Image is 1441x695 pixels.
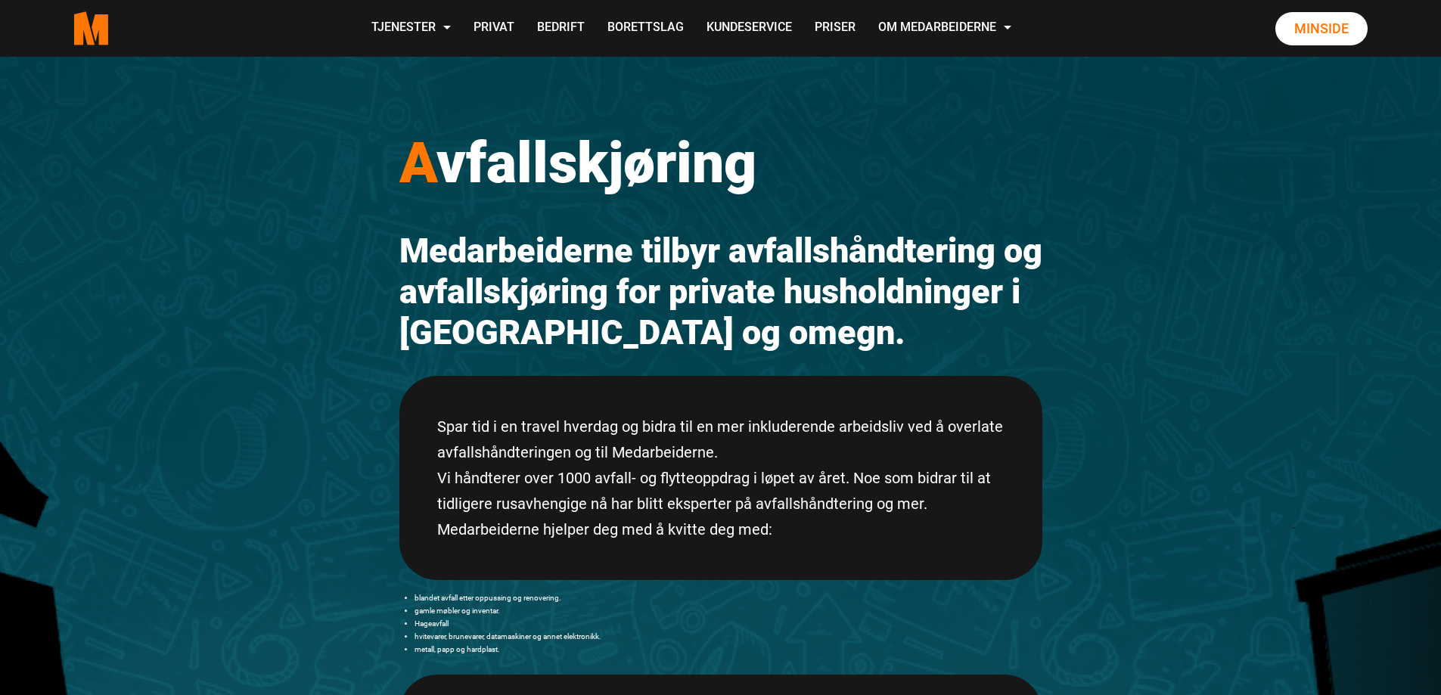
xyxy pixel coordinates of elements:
[399,129,436,196] span: A
[360,2,462,55] a: Tjenester
[867,2,1023,55] a: Om Medarbeiderne
[415,617,1042,630] li: Hageavfall
[803,2,867,55] a: Priser
[415,604,1042,617] li: gamle møbler og inventar.
[1275,12,1368,45] a: Minside
[399,376,1042,580] div: Spar tid i en travel hverdag og bidra til en mer inkluderende arbeidsliv ved å overlate avfallshå...
[526,2,596,55] a: Bedrift
[596,2,695,55] a: Borettslag
[399,129,1042,197] h1: vfallskjøring
[415,630,1042,643] li: hvitevarer, brunevarer, datamaskiner og annet elektronikk.
[462,2,526,55] a: Privat
[415,591,1042,604] li: blandet avfall etter oppussing og renovering.
[695,2,803,55] a: Kundeservice
[399,231,1042,353] h2: Medarbeiderne tilbyr avfallshåndtering og avfallskjøring for private husholdninger i [GEOGRAPHIC_...
[415,643,1042,656] li: metall, papp og hardplast.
